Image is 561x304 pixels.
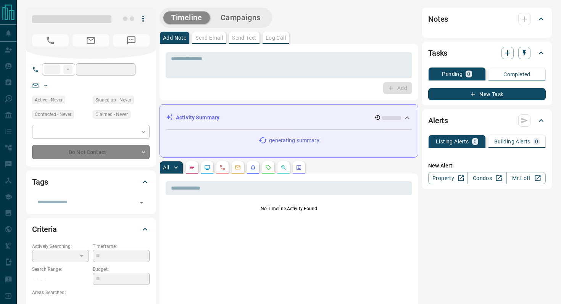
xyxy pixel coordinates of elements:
p: Search Range: [32,266,89,273]
a: Property [428,172,468,184]
p: 0 [467,71,470,77]
button: Timeline [163,11,210,24]
svg: Requests [265,164,271,170]
svg: Agent Actions [296,164,302,170]
svg: Emails [235,164,241,170]
p: Areas Searched: [32,289,150,296]
svg: Listing Alerts [250,164,256,170]
h2: Tags [32,176,48,188]
span: No Number [113,34,150,47]
svg: Opportunities [280,164,287,170]
p: 0 [474,139,477,144]
span: Active - Never [35,96,63,104]
p: No Timeline Activity Found [166,205,412,212]
svg: Calls [219,164,226,170]
div: Tasks [428,44,546,62]
p: Building Alerts [494,139,530,144]
h2: Notes [428,13,448,25]
p: Actively Searching: [32,243,89,250]
a: Condos [467,172,506,184]
h2: Criteria [32,223,57,235]
button: New Task [428,88,546,100]
p: All [163,165,169,170]
div: Do Not Contact [32,145,150,159]
p: generating summary [269,137,319,145]
p: Pending [442,71,463,77]
div: Alerts [428,111,546,130]
button: Campaigns [213,11,268,24]
button: Open [136,197,147,208]
p: Completed [503,72,530,77]
p: Listing Alerts [436,139,469,144]
p: Timeframe: [93,243,150,250]
div: Activity Summary [166,111,412,125]
span: No Email [73,34,109,47]
span: No Number [32,34,69,47]
p: Activity Summary [176,114,219,122]
span: Signed up - Never [95,96,131,104]
span: Contacted - Never [35,111,71,118]
h2: Alerts [428,114,448,127]
h2: Tasks [428,47,447,59]
div: Tags [32,173,150,191]
p: New Alert: [428,162,546,170]
p: Add Note [163,35,186,40]
div: Criteria [32,220,150,238]
p: -- - -- [32,273,89,285]
a: Mr.Loft [506,172,546,184]
svg: Lead Browsing Activity [204,164,210,170]
p: 0 [535,139,538,144]
div: Notes [428,10,546,28]
span: Claimed - Never [95,111,128,118]
svg: Notes [189,164,195,170]
a: -- [44,82,47,88]
p: Budget: [93,266,150,273]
